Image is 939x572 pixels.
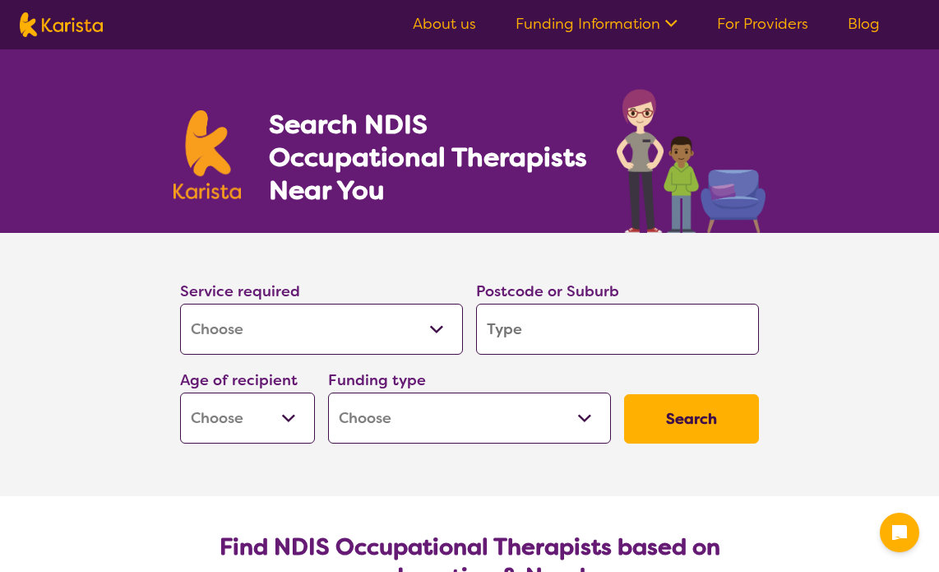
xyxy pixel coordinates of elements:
label: Funding type [328,370,426,390]
img: occupational-therapy [617,89,766,233]
img: Karista logo [20,12,103,37]
input: Type [476,304,759,355]
a: Funding Information [516,14,678,34]
a: About us [413,14,476,34]
label: Postcode or Suburb [476,281,619,301]
button: Search [624,394,759,444]
label: Age of recipient [180,370,298,390]
img: Karista logo [173,110,241,199]
a: For Providers [717,14,808,34]
a: Blog [848,14,880,34]
h1: Search NDIS Occupational Therapists Near You [269,108,589,207]
label: Service required [180,281,300,301]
